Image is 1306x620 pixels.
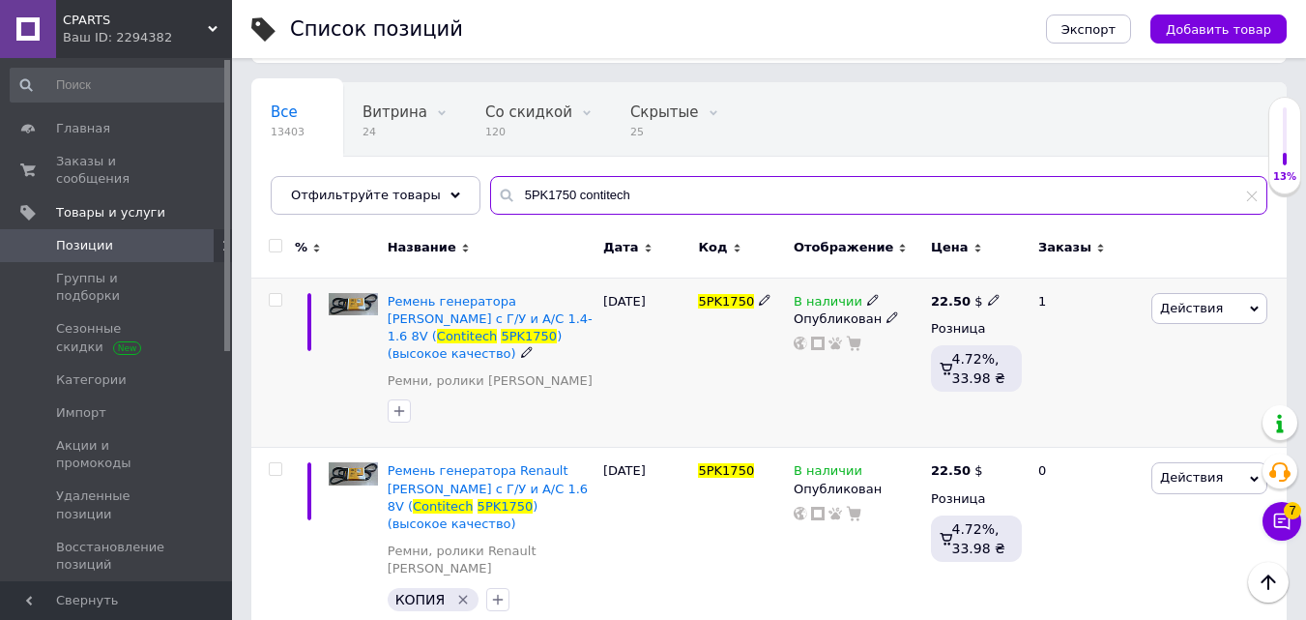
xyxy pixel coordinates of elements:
span: 5PK1750 [698,463,754,478]
span: Экспорт [1061,22,1116,37]
span: В наличии [794,463,862,484]
span: Contitech [413,499,473,514]
span: Витрина [363,103,427,121]
span: % [295,239,307,256]
span: 120 [485,125,572,139]
a: Ремень генератора [PERSON_NAME] с Г/У и А/С 1.4-1.6 8V (Contitech5PK1750)(высокое качество) [388,294,593,362]
span: Категории [56,371,127,389]
div: Список позиций [290,19,463,40]
div: Опубликован [794,310,921,328]
span: Акции и промокоды [56,437,179,472]
span: 5PK1750 [478,499,534,514]
span: Действия [1160,301,1223,315]
span: Contitech [437,329,497,343]
span: Код [698,239,727,256]
span: Опубликованные [271,177,402,194]
span: Импорт [56,404,106,422]
button: Наверх [1248,562,1289,603]
input: Поиск по названию позиции, артикулу и поисковым запросам [490,176,1267,215]
img: Ремень генератора Renault Logan MCV с Г/У и А/С 1.6 8V (Contitech 5PK1750)(высокое качество) [329,462,378,485]
span: 13403 [271,125,305,139]
span: В наличии [794,294,862,314]
b: 22.50 [931,463,971,478]
span: Все [271,103,298,121]
div: 1 [1027,278,1146,448]
span: Ремень генератора Renault [PERSON_NAME] с Г/У и А/С 1.6 8V ( [388,463,589,513]
span: Позиции [56,237,113,254]
span: Удаленные позиции [56,487,179,522]
div: 13% [1269,170,1300,184]
input: Поиск [10,68,228,103]
span: Заказы и сообщения [56,153,179,188]
span: 24 [363,125,427,139]
span: Восстановление позиций [56,539,179,574]
span: Сезонные скидки [56,320,179,355]
div: Розница [931,490,1022,508]
img: Ремень генератора Dacia Logan с Г/У и А/С 1.4-1.6 8V (Contitech 5PK1750)(высокое качество) [329,293,378,315]
span: 25 [630,125,699,139]
span: Главная [56,120,110,137]
div: $ [931,293,1001,310]
a: Ремни, ролики [PERSON_NAME] [388,372,593,390]
span: 5PK1750 [698,294,754,309]
span: CPARTS [63,12,208,29]
span: 4.72%, 33.98 ₴ [951,351,1004,386]
div: Опубликован [794,481,921,498]
span: Группы и подборки [56,270,179,305]
span: Добавить товар [1166,22,1271,37]
span: Заказы [1038,239,1091,256]
span: 4.72%, 33.98 ₴ [951,521,1004,556]
svg: Удалить метку [455,592,471,607]
a: Ремни, ролики Renault [PERSON_NAME] [388,543,594,577]
span: Скрытые [630,103,699,121]
div: $ [931,462,983,480]
span: Со скидкой [485,103,572,121]
span: Название [388,239,456,256]
a: Ремень генератора Renault [PERSON_NAME] с Г/У и А/С 1.6 8V (Contitech5PK1750)(высокое качество) [388,463,589,531]
span: 5PK1750 [501,329,557,343]
button: Добавить товар [1150,15,1287,44]
span: Отфильтруйте товары [291,188,441,202]
button: Экспорт [1046,15,1131,44]
span: Товары и услуги [56,204,165,221]
div: Ваш ID: 2294382 [63,29,232,46]
span: Действия [1160,470,1223,485]
span: Цена [931,239,969,256]
span: КОПИЯ [395,592,446,607]
span: Ремень генератора [PERSON_NAME] с Г/У и А/С 1.4-1.6 8V ( [388,294,593,343]
button: Чат с покупателем7 [1262,502,1301,541]
div: [DATE] [598,278,694,448]
span: Отображение [794,239,893,256]
span: Дата [603,239,639,256]
span: 7 [1284,499,1301,517]
div: Розница [931,320,1022,338]
b: 22.50 [931,294,971,309]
